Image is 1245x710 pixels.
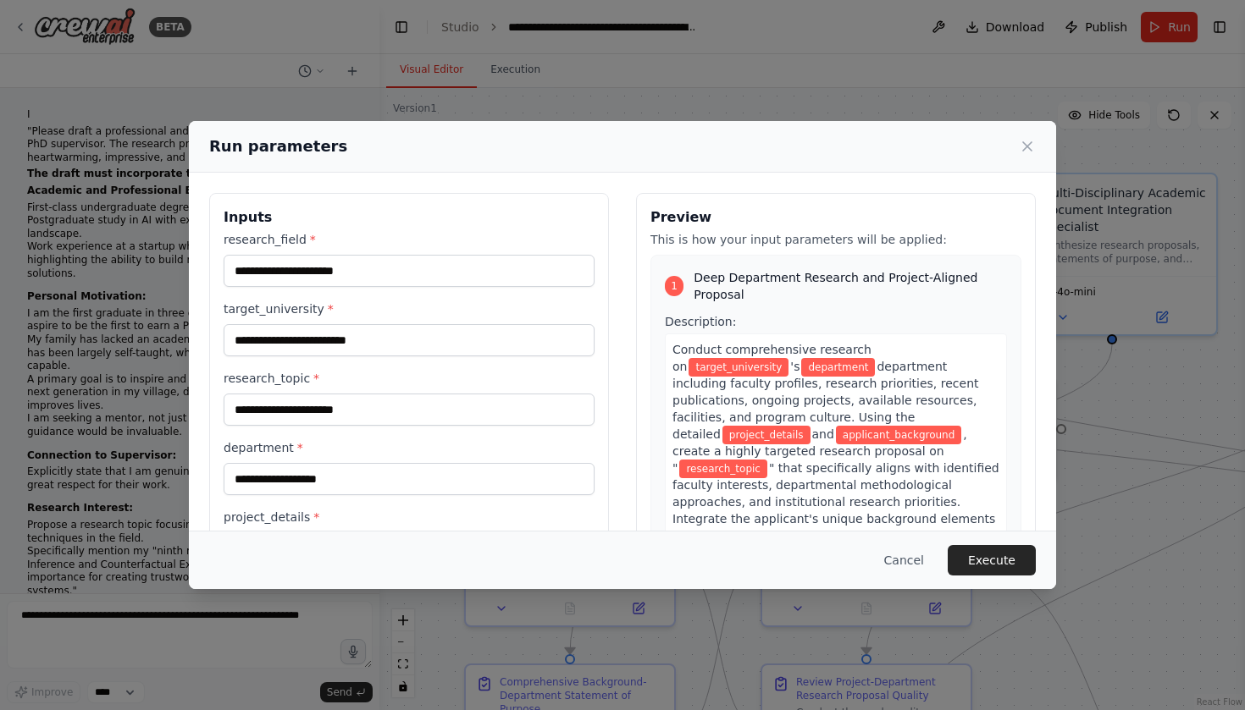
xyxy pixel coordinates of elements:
[224,207,595,228] h3: Inputs
[650,231,1021,248] p: This is how your input parameters will be applied:
[224,300,595,317] label: target_university
[209,135,347,158] h2: Run parameters
[224,439,595,456] label: department
[722,426,811,444] span: Variable: project_details
[665,276,683,296] div: 1
[672,461,999,559] span: " that specifically aligns with identified faculty interests, departmental methodological approac...
[672,360,979,441] span: department including faculty profiles, research priorities, recent publications, ongoing projects...
[812,427,834,441] span: and
[836,426,962,444] span: Variable: applicant_background
[650,207,1021,228] h3: Preview
[801,358,875,377] span: Variable: department
[689,358,788,377] span: Variable: target_university
[665,315,736,328] span: Description:
[224,370,595,387] label: research_topic
[790,360,800,373] span: 's
[224,231,595,248] label: research_field
[694,269,1007,303] span: Deep Department Research and Project-Aligned Proposal
[672,427,967,475] span: , create a highly targeted research proposal on "
[679,460,767,478] span: Variable: research_topic
[224,509,595,526] label: project_details
[672,343,871,373] span: Conduct comprehensive research on
[871,545,938,575] button: Cancel
[948,545,1036,575] button: Execute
